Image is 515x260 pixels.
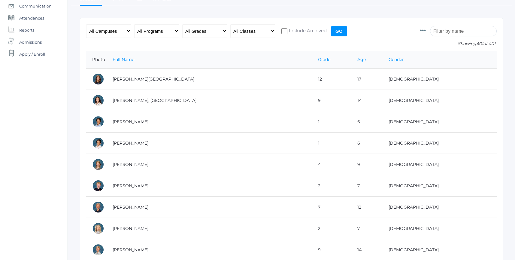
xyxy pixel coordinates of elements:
td: [DEMOGRAPHIC_DATA] [383,197,497,218]
td: 1 [312,133,351,154]
div: Phoenix Abdulla [92,94,104,106]
td: 1 [312,111,351,133]
a: Age [357,57,366,62]
td: 2 [312,218,351,239]
td: [PERSON_NAME] [107,197,312,218]
div: Grayson Abrea [92,137,104,149]
td: [DEMOGRAPHIC_DATA] [383,111,497,133]
td: [PERSON_NAME] [107,154,312,175]
td: [DEMOGRAPHIC_DATA] [383,154,497,175]
td: [DEMOGRAPHIC_DATA] [383,175,497,197]
a: Full Name [113,57,134,62]
td: [DEMOGRAPHIC_DATA] [383,133,497,154]
span: Apply / Enroll [19,48,45,60]
td: 14 [351,90,383,111]
input: Include Archived [281,28,287,34]
td: 6 [351,133,383,154]
div: Dominic Abrea [92,116,104,128]
div: Elle Albanese [92,222,104,234]
div: Jack Adams [92,180,104,192]
td: 12 [351,197,383,218]
td: [PERSON_NAME] [107,175,312,197]
td: 17 [351,69,383,90]
span: Reports [19,24,34,36]
div: Charlotte Abdulla [92,73,104,85]
td: [PERSON_NAME] [107,133,312,154]
p: Showing of 401 [420,41,497,47]
td: 6 [351,111,383,133]
div: Amelia Adams [92,158,104,170]
td: 7 [312,197,351,218]
input: Filter by name [430,26,497,36]
td: 2 [312,175,351,197]
span: Attendances [19,12,44,24]
div: Cole Albanese [92,201,104,213]
a: Grade [318,57,330,62]
td: [DEMOGRAPHIC_DATA] [383,90,497,111]
td: 9 [312,90,351,111]
td: [PERSON_NAME], [GEOGRAPHIC_DATA] [107,90,312,111]
td: [PERSON_NAME] [107,218,312,239]
a: Gender [389,57,404,62]
span: 401 [476,41,483,46]
td: [PERSON_NAME][GEOGRAPHIC_DATA] [107,69,312,90]
td: [PERSON_NAME] [107,111,312,133]
th: Photo [86,51,107,69]
td: 7 [351,175,383,197]
span: Include Archived [287,27,327,35]
td: [DEMOGRAPHIC_DATA] [383,69,497,90]
input: Go [331,26,347,36]
td: 4 [312,154,351,175]
td: 12 [312,69,351,90]
td: 9 [351,154,383,175]
td: 7 [351,218,383,239]
td: [DEMOGRAPHIC_DATA] [383,218,497,239]
span: Admissions [19,36,42,48]
div: Logan Albanese [92,244,104,256]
